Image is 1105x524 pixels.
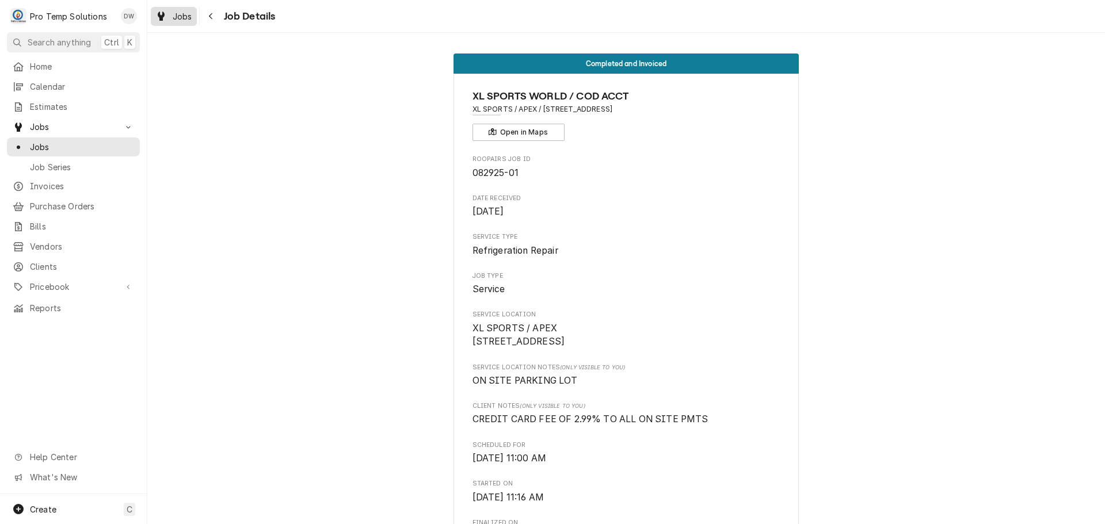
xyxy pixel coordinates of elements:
[473,441,780,450] span: Scheduled For
[473,452,780,465] span: Scheduled For
[30,261,134,273] span: Clients
[7,237,140,256] a: Vendors
[473,282,780,296] span: Job Type
[30,10,107,22] div: Pro Temp Solutions
[30,240,134,253] span: Vendors
[473,284,505,294] span: Service
[473,492,544,503] span: [DATE] 11:16 AM
[7,277,140,296] a: Go to Pricebook
[473,491,780,504] span: Started On
[220,9,276,24] span: Job Details
[473,479,780,488] span: Started On
[7,32,140,52] button: Search anythingCtrlK
[473,206,504,217] span: [DATE]
[7,217,140,236] a: Bills
[473,453,546,464] span: [DATE] 11:00 AM
[473,401,780,411] span: Client Notes
[473,205,780,219] span: Date Received
[30,180,134,192] span: Invoices
[30,281,117,293] span: Pricebook
[30,220,134,232] span: Bills
[473,89,780,104] span: Name
[473,232,780,257] div: Service Type
[7,97,140,116] a: Estimates
[473,232,780,242] span: Service Type
[473,310,780,349] div: Service Location
[30,302,134,314] span: Reports
[30,60,134,72] span: Home
[473,374,780,388] span: [object Object]
[7,77,140,96] a: Calendar
[473,441,780,465] div: Scheduled For
[30,81,134,93] span: Calendar
[473,322,780,349] span: Service Location
[7,197,140,216] a: Purchase Orders
[30,200,134,212] span: Purchase Orders
[473,271,780,281] span: Job Type
[30,471,133,483] span: What's New
[30,101,134,113] span: Estimates
[473,166,780,180] span: Roopairs Job ID
[121,8,137,24] div: Dana Williams's Avatar
[7,137,140,156] a: Jobs
[10,8,26,24] div: P
[7,447,140,466] a: Go to Help Center
[473,124,565,141] button: Open in Maps
[473,401,780,426] div: [object Object]
[473,363,780,372] span: Service Location Notes
[473,479,780,504] div: Started On
[30,141,134,153] span: Jobs
[473,167,519,178] span: 082925-01
[473,244,780,258] span: Service Type
[586,60,667,67] span: Completed and Invoiced
[7,257,140,276] a: Clients
[473,375,578,386] span: ON SITE PARKING LOT
[173,10,192,22] span: Jobs
[473,363,780,388] div: [object Object]
[473,245,558,256] span: Refrigeration Repair
[473,194,780,219] div: Date Received
[560,364,625,370] span: (Only Visible to You)
[30,161,134,173] span: Job Series
[127,36,132,48] span: K
[30,451,133,463] span: Help Center
[473,89,780,141] div: Client Information
[202,7,220,25] button: Navigate back
[473,155,780,164] span: Roopairs Job ID
[28,36,91,48] span: Search anything
[127,503,132,515] span: C
[473,155,780,179] div: Roopairs Job ID
[7,468,140,487] a: Go to What's New
[473,323,565,347] span: XL SPORTS / APEX [STREET_ADDRESS]
[7,117,140,136] a: Go to Jobs
[7,158,140,177] a: Job Series
[7,57,140,76] a: Home
[7,299,140,318] a: Reports
[473,194,780,203] span: Date Received
[104,36,119,48] span: Ctrl
[10,8,26,24] div: Pro Temp Solutions's Avatar
[473,271,780,296] div: Job Type
[473,412,780,426] span: [object Object]
[151,7,197,26] a: Jobs
[520,403,585,409] span: (Only Visible to You)
[30,121,117,133] span: Jobs
[473,310,780,319] span: Service Location
[473,104,780,114] span: Address
[7,177,140,196] a: Invoices
[121,8,137,24] div: DW
[473,414,708,424] span: CREDIT CARD FEE OF 2.99% TO ALL ON SITE PMTS
[30,504,56,514] span: Create
[454,53,799,74] div: Status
